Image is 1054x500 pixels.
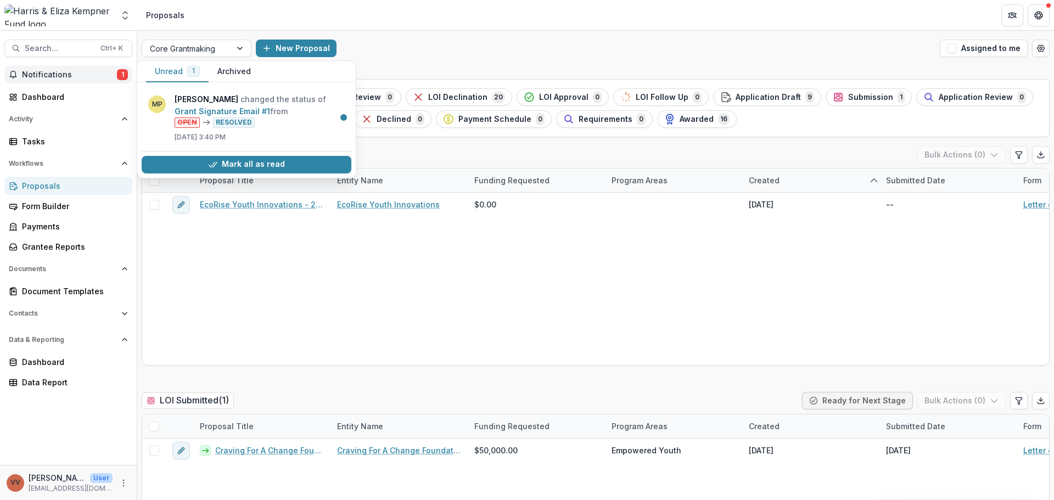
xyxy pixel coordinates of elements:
span: Search... [25,44,94,53]
span: 0 [385,91,394,103]
div: Submitted Date [879,420,952,432]
a: Dashboard [4,353,132,371]
span: 0 [416,113,424,125]
span: Payment Schedule [458,115,531,124]
svg: sorted ascending [870,176,878,185]
img: Harris & Eliza Kempner Fund logo [4,4,113,26]
div: Program Areas [605,175,674,186]
h2: LOI Submitted ( 1 ) [142,392,234,408]
div: Funding Requested [468,175,556,186]
div: Program Areas [605,420,674,432]
div: Submitted Date [879,168,1017,192]
p: User [90,473,113,483]
div: Proposal Title [193,414,330,438]
div: Created [742,414,879,438]
span: Application Draft [736,93,801,102]
div: Funding Requested [468,420,556,432]
a: Tasks [4,132,132,150]
span: 16 [718,113,730,125]
a: Data Report [4,373,132,391]
span: 0 [1017,91,1026,103]
span: Workflows [9,160,117,167]
div: Tasks [22,136,124,147]
a: EcoRise Youth Innovations [337,199,440,210]
div: Created [742,168,879,192]
span: LOI Approval [539,93,588,102]
a: Craving For A Change Foundation, Inc. [337,445,461,456]
div: Proposal Title [193,175,260,186]
span: 1 [898,91,905,103]
div: Vivian Victoria [10,479,20,486]
span: 0 [693,91,702,103]
div: Ctrl + K [98,42,125,54]
div: Created [742,420,786,432]
div: Proposal Title [193,168,330,192]
span: Staff Review [332,93,381,102]
span: Documents [9,265,117,273]
div: Funding Requested [468,168,605,192]
div: Document Templates [22,285,124,297]
div: Proposals [146,9,184,21]
a: Form Builder [4,197,132,215]
button: Awarded16 [657,110,737,128]
button: Edit table settings [1010,392,1028,409]
div: Entity Name [330,420,390,432]
button: Unread [146,61,209,82]
a: Grant Signature Email #1 [175,106,270,116]
button: Get Help [1028,4,1050,26]
div: Dashboard [22,91,124,103]
div: Submitted Date [879,175,952,186]
button: Bulk Actions (0) [917,392,1006,409]
button: Archived [209,61,260,82]
a: Document Templates [4,282,132,300]
span: Notifications [22,70,117,80]
span: 0 [637,113,646,125]
div: Dashboard [22,356,124,368]
span: LOI Follow Up [636,93,688,102]
button: Open Documents [4,260,132,278]
span: 0 [593,91,602,103]
div: Entity Name [330,168,468,192]
span: 9 [805,91,814,103]
div: [DATE] [749,199,773,210]
span: Application Review [939,93,1013,102]
span: Requirements [579,115,632,124]
div: Program Areas [605,414,742,438]
a: Proposals [4,177,132,195]
div: Entity Name [330,414,468,438]
div: Funding Requested [468,414,605,438]
span: Empowered Youth [612,445,681,456]
a: EcoRise Youth Innovations - 2025 - Letter of Interest 2025 [200,199,324,210]
button: LOI Declination20 [406,88,512,106]
button: Open table manager [1032,40,1050,57]
div: Data Report [22,377,124,388]
button: LOI Approval0 [517,88,609,106]
button: edit [172,196,190,214]
a: Dashboard [4,88,132,106]
button: Open Contacts [4,305,132,322]
button: Export table data [1032,392,1050,409]
button: Application Review0 [916,88,1033,106]
span: LOI Declination [428,93,487,102]
div: Submitted Date [879,414,1017,438]
button: Open Activity [4,110,132,128]
span: 1 [192,67,195,75]
button: Assigned to me [940,40,1028,57]
div: Created [742,175,786,186]
nav: breadcrumb [142,7,189,23]
div: Payments [22,221,124,232]
div: Proposals [22,180,124,192]
button: Requirements0 [556,110,653,128]
span: 0 [536,113,545,125]
div: Program Areas [605,168,742,192]
button: More [117,476,130,490]
button: New Proposal [256,40,337,57]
